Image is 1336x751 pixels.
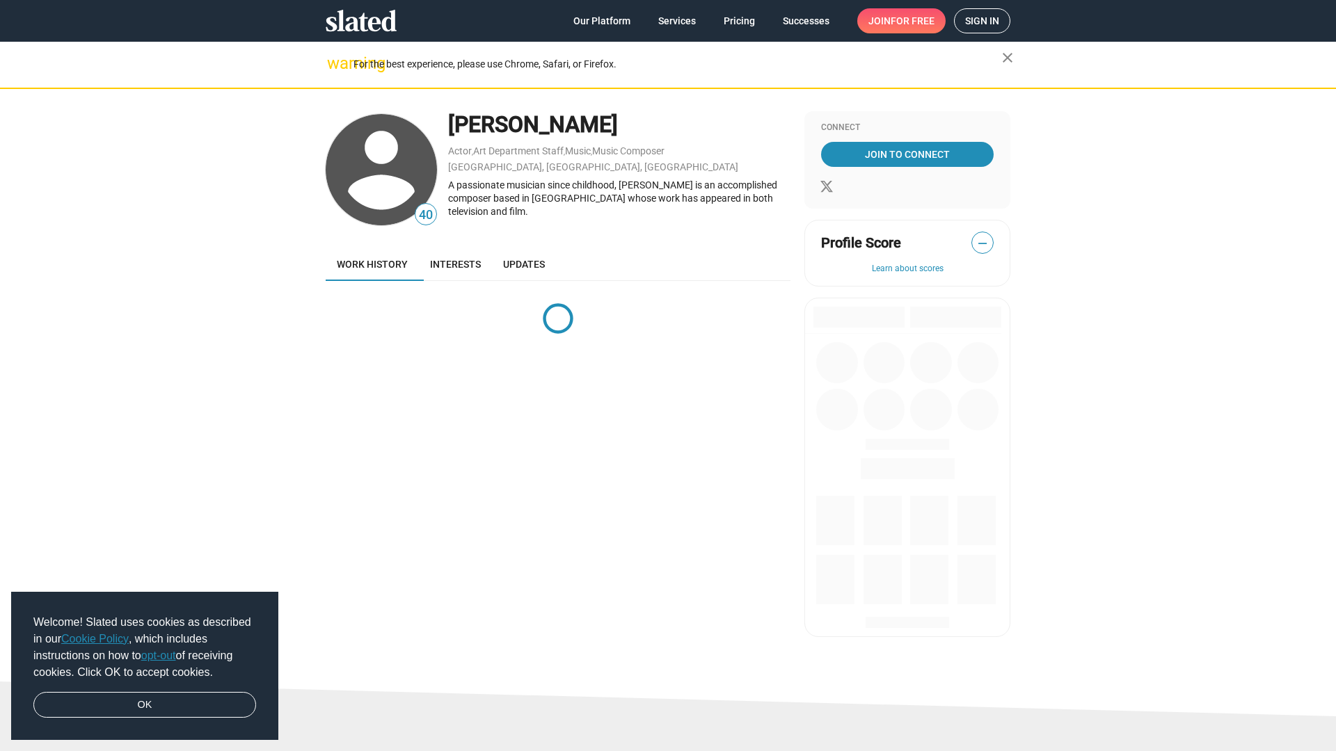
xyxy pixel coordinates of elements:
span: Updates [503,259,545,270]
a: Music Composer [592,145,665,156]
span: Join To Connect [824,142,991,167]
mat-icon: warning [327,55,344,72]
a: dismiss cookie message [33,692,256,718]
span: Work history [337,259,408,270]
span: Our Platform [573,8,630,33]
a: Art Department Staff [473,145,564,156]
a: Services [647,8,707,33]
span: Successes [783,8,829,33]
a: opt-out [141,649,176,661]
span: — [972,234,993,252]
div: cookieconsent [11,592,278,741]
span: Profile Score [821,234,901,252]
a: Successes [772,8,841,33]
a: Joinfor free [857,8,946,33]
a: Cookie Policy [61,633,129,645]
span: Services [658,8,696,33]
a: [GEOGRAPHIC_DATA], [GEOGRAPHIC_DATA], [GEOGRAPHIC_DATA] [448,161,738,172]
a: Sign in [954,8,1010,33]
a: Work history [326,248,419,281]
span: , [564,148,565,156]
a: Our Platform [562,8,642,33]
div: For the best experience, please use Chrome, Safari, or Firefox. [353,55,1002,74]
a: Actor [448,145,472,156]
a: Music [565,145,591,156]
a: Join To Connect [821,142,994,167]
span: Sign in [965,9,999,33]
span: Join [868,8,935,33]
button: Learn about scores [821,264,994,275]
a: Interests [419,248,492,281]
a: Updates [492,248,556,281]
a: Pricing [713,8,766,33]
span: Pricing [724,8,755,33]
span: , [591,148,592,156]
div: Connect [821,122,994,134]
span: 40 [415,206,436,225]
mat-icon: close [999,49,1016,66]
div: A passionate musician since childhood, [PERSON_NAME] is an accomplished composer based in [GEOGRA... [448,179,790,218]
span: for free [891,8,935,33]
span: Welcome! Slated uses cookies as described in our , which includes instructions on how to of recei... [33,614,256,681]
div: [PERSON_NAME] [448,110,790,140]
span: , [472,148,473,156]
span: Interests [430,259,481,270]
